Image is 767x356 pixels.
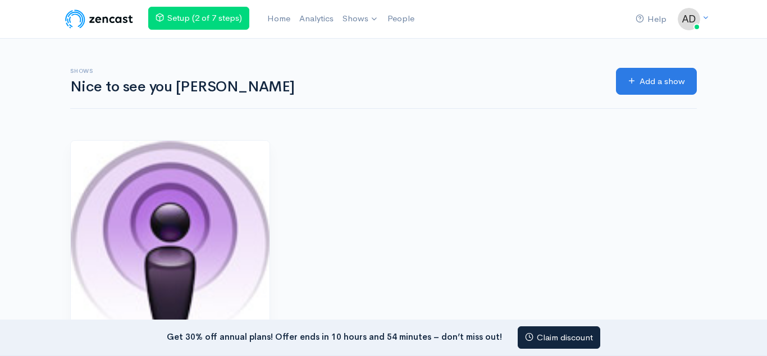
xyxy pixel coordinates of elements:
img: Te debate about sleep [71,141,270,343]
h6: Shows [70,68,602,74]
h1: Nice to see you [PERSON_NAME] [70,79,602,95]
a: Setup (2 of 7 steps) [148,7,249,30]
a: Add a show [616,68,697,95]
img: ... [678,8,700,30]
a: Analytics [295,7,338,31]
a: Shows [338,7,383,31]
a: Help [631,7,671,31]
a: Claim discount [518,326,600,349]
img: ZenCast Logo [63,8,135,30]
a: Home [263,7,295,31]
a: People [383,7,419,31]
strong: Get 30% off annual plans! Offer ends in 10 hours and 54 minutes – don’t miss out! [167,331,502,341]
